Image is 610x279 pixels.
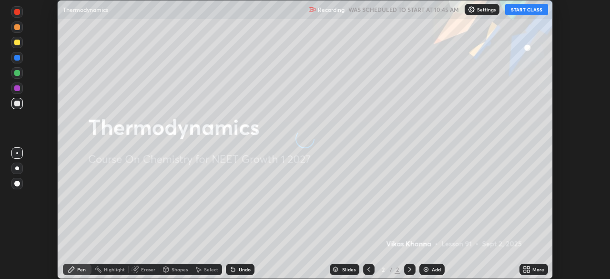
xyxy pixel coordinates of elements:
div: Highlight [104,267,125,272]
div: Undo [239,267,251,272]
img: recording.375f2c34.svg [308,6,316,13]
div: 2 [395,265,400,274]
img: add-slide-button [422,266,430,273]
div: Add [432,267,441,272]
h5: WAS SCHEDULED TO START AT 10:45 AM [348,5,459,14]
img: class-settings-icons [468,6,475,13]
div: Slides [342,267,356,272]
p: Recording [318,6,345,13]
div: Shapes [172,267,188,272]
p: Thermodynamics [63,6,108,13]
div: 2 [378,267,388,272]
button: START CLASS [505,4,548,15]
p: Settings [477,7,496,12]
div: More [532,267,544,272]
div: / [390,267,393,272]
div: Eraser [141,267,155,272]
div: Select [204,267,218,272]
div: Pen [77,267,86,272]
